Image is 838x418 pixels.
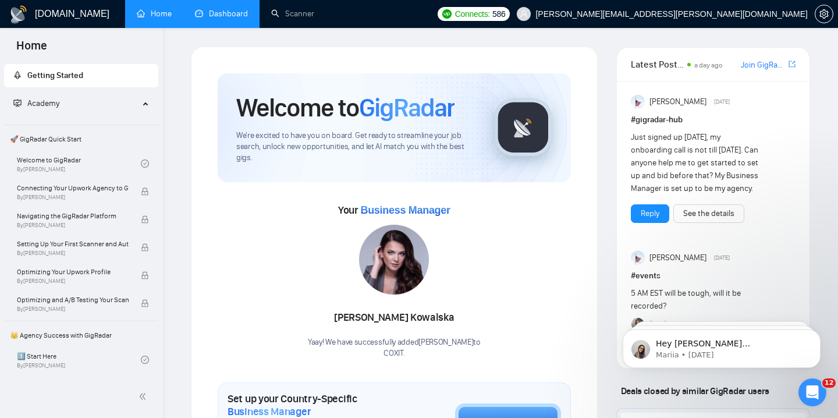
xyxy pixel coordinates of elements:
span: double-left [139,391,150,402]
span: [DATE] [714,97,730,107]
span: By [PERSON_NAME] [17,306,129,313]
span: lock [141,243,149,251]
a: export [789,59,796,70]
a: searchScanner [271,9,314,19]
span: Business Manager [228,405,311,418]
span: Academy [27,98,59,108]
span: fund-projection-screen [13,99,22,107]
span: Getting Started [27,70,83,80]
div: Yaay! We have successfully added [PERSON_NAME] to [308,337,481,359]
span: Optimizing Your Upwork Profile [17,266,129,278]
span: Your [338,204,450,217]
img: Anisuzzaman Khan [631,95,645,109]
span: GigRadar [359,92,454,123]
span: lock [141,299,149,307]
a: Join GigRadar Slack Community [741,59,786,72]
span: 👑 Agency Success with GigRadar [5,324,157,347]
span: rocket [13,71,22,79]
span: Optimizing and A/B Testing Your Scanner for Better Results [17,294,129,306]
span: Academy [13,98,59,108]
span: user [520,10,528,18]
span: Connects: [455,8,490,20]
span: By [PERSON_NAME] [17,222,129,229]
span: lock [141,215,149,224]
span: Navigating the GigRadar Platform [17,210,129,222]
span: export [789,59,796,69]
iframe: Intercom notifications message [605,305,838,387]
span: 12 [822,378,836,388]
span: setting [815,9,833,19]
div: 5 AM EST will be tough, will it be recorded? [631,287,763,313]
div: [PERSON_NAME] Kowalska [308,308,481,328]
a: Reply [641,207,659,220]
span: Deals closed by similar GigRadar users [616,381,774,401]
a: See the details [683,207,734,220]
span: 🚀 GigRadar Quick Start [5,127,157,151]
button: setting [815,5,833,23]
span: We're excited to have you on board. Get ready to streamline your job search, unlock new opportuni... [236,130,475,164]
span: [PERSON_NAME] [649,251,706,264]
h1: # events [631,270,796,282]
span: By [PERSON_NAME] [17,250,129,257]
img: Anisuzzaman Khan [631,251,645,265]
span: By [PERSON_NAME] [17,194,129,201]
span: Setting Up Your First Scanner and Auto-Bidder [17,238,129,250]
span: lock [141,271,149,279]
img: 1687292892678-26.jpg [359,225,429,295]
span: check-circle [141,160,149,168]
img: gigradar-logo.png [494,98,552,157]
a: homeHome [137,9,172,19]
span: lock [141,187,149,196]
button: Reply [631,204,669,223]
a: 1️⃣ Start HereBy[PERSON_NAME] [17,347,141,373]
span: By [PERSON_NAME] [17,278,129,285]
iframe: Intercom live chat [798,378,826,406]
li: Getting Started [4,64,158,87]
h1: Set up your Country-Specific [228,392,397,418]
img: logo [9,5,28,24]
span: Home [7,37,56,62]
span: Business Manager [360,204,450,216]
span: a day ago [694,61,723,69]
span: Connecting Your Upwork Agency to GigRadar [17,182,129,194]
span: [PERSON_NAME] [649,95,706,108]
span: check-circle [141,356,149,364]
a: dashboardDashboard [195,9,248,19]
span: 586 [492,8,505,20]
p: COXIT . [308,348,481,359]
span: [DATE] [714,253,730,263]
img: upwork-logo.png [442,9,452,19]
h1: Welcome to [236,92,454,123]
a: setting [815,9,833,19]
h1: # gigradar-hub [631,114,796,126]
a: Welcome to GigRadarBy[PERSON_NAME] [17,151,141,176]
button: See the details [673,204,744,223]
div: Just signed up [DATE], my onboarding call is not till [DATE]. Can anyone help me to get started t... [631,131,763,195]
span: Latest Posts from the GigRadar Community [631,57,684,72]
